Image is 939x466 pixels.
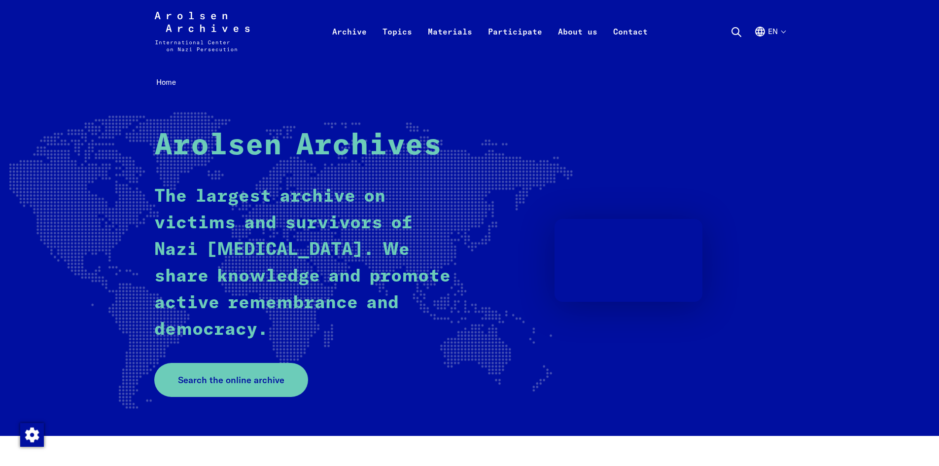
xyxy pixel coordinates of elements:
nav: Primary [324,12,656,51]
span: Search the online archive [178,373,284,387]
p: The largest archive on victims and survivors of Nazi [MEDICAL_DATA]. We share knowledge and promo... [154,183,452,343]
a: About us [550,24,605,63]
a: Contact [605,24,656,63]
a: Materials [420,24,480,63]
strong: Arolsen Archives [154,131,442,161]
button: English, language selection [754,26,785,61]
nav: Breadcrumb [154,75,785,90]
span: Home [156,77,176,87]
a: Participate [480,24,550,63]
a: Archive [324,24,375,63]
img: Change consent [20,423,44,447]
a: Search the online archive [154,363,308,397]
a: Topics [375,24,420,63]
div: Change consent [20,423,43,446]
